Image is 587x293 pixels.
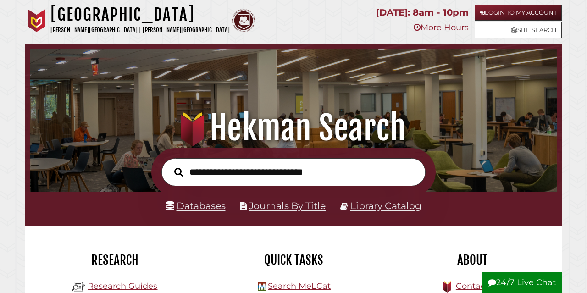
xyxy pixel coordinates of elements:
[390,252,555,268] h2: About
[39,108,548,148] h1: Hekman Search
[475,5,562,21] a: Login to My Account
[50,25,230,35] p: [PERSON_NAME][GEOGRAPHIC_DATA] | [PERSON_NAME][GEOGRAPHIC_DATA]
[456,281,501,291] a: Contact Us
[249,200,326,211] a: Journals By Title
[475,22,562,38] a: Site Search
[166,200,226,211] a: Databases
[25,9,48,32] img: Calvin University
[350,200,421,211] a: Library Catalog
[414,22,469,33] a: More Hours
[258,282,266,291] img: Hekman Library Logo
[376,5,469,21] p: [DATE]: 8am - 10pm
[211,252,376,268] h2: Quick Tasks
[268,281,331,291] a: Search MeLCat
[170,165,188,178] button: Search
[232,9,255,32] img: Calvin Theological Seminary
[32,252,197,268] h2: Research
[88,281,157,291] a: Research Guides
[50,5,230,25] h1: [GEOGRAPHIC_DATA]
[174,167,183,177] i: Search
